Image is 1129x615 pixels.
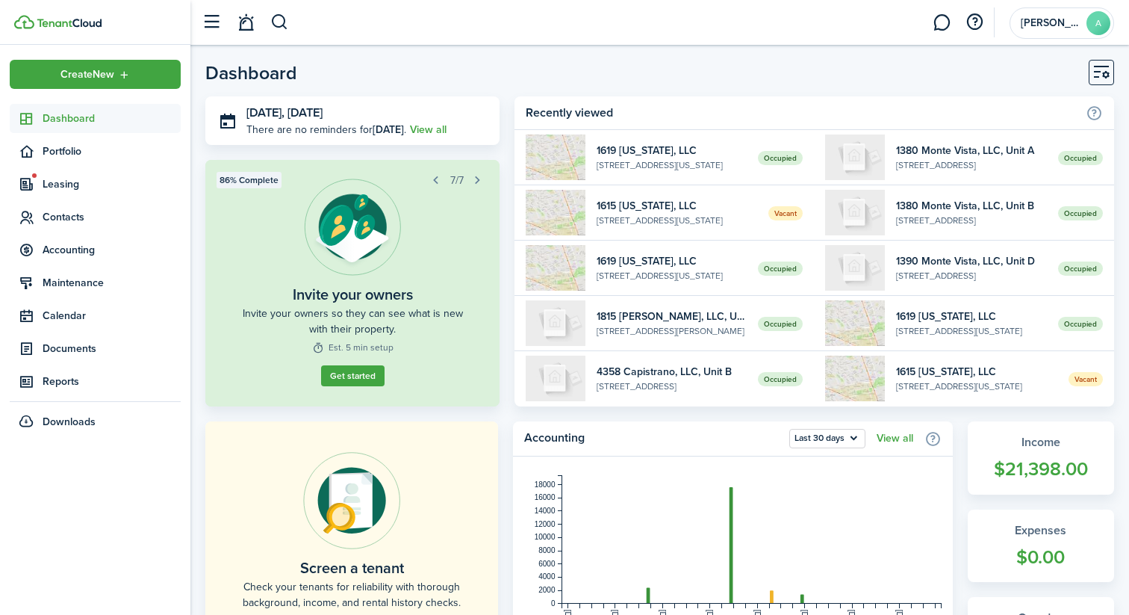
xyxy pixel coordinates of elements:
widget-stats-title: Income [983,433,1099,451]
img: B [825,190,885,235]
widget-stats-count: $0.00 [983,543,1099,572]
a: Notifications [231,4,260,42]
span: Documents [43,341,181,356]
img: B [526,356,585,401]
home-widget-title: Recently viewed [526,104,1078,122]
img: 1 [526,245,585,291]
widget-list-item-title: 1619 [US_STATE], LLC [896,309,1047,324]
span: Adrian [1021,18,1080,28]
tspan: 14000 [535,507,556,515]
span: Downloads [43,414,96,430]
a: Income$21,398.00 [968,421,1114,495]
home-placeholder-description: Check your tenants for reliability with thorough background, income, and rental history checks. [239,579,464,611]
widget-list-item-description: [STREET_ADDRESS][US_STATE] [597,214,758,227]
img: A [825,135,885,180]
span: Occupied [758,262,803,276]
button: Customise [1089,60,1114,85]
widget-step-time: Est. 5 min setup [312,341,394,354]
widget-list-item-description: [STREET_ADDRESS] [597,380,747,393]
widget-step-title: Invite your owners [293,283,413,306]
img: A [526,300,585,346]
tspan: 18000 [535,480,556,489]
widget-list-item-title: 1815 [PERSON_NAME], LLC, Unit A [597,309,747,324]
widget-list-item-title: 1380 Monte Vista, LLC, Unit B [896,198,1047,214]
a: Expenses$0.00 [968,510,1114,583]
tspan: 4000 [539,572,556,581]
widget-list-item-title: 1380 Monte Vista, LLC, Unit A [896,143,1047,158]
widget-step-description: Invite your owners so they can see what is new with their property. [239,306,466,337]
span: Reports [43,374,181,389]
span: Vacant [1069,372,1103,386]
h3: [DATE], [DATE] [246,104,488,123]
img: 1 [825,356,885,401]
img: 1 [526,135,585,180]
widget-list-item-description: [STREET_ADDRESS][US_STATE] [597,158,747,172]
home-widget-title: Accounting [524,429,782,448]
widget-list-item-title: 4358 Capistrano, LLC, Unit B [597,364,747,380]
img: 1 [526,190,585,235]
span: Occupied [758,372,803,386]
widget-list-item-description: [STREET_ADDRESS][US_STATE] [896,380,1057,393]
widget-list-item-title: 1390 Monte Vista, LLC, Unit D [896,253,1047,269]
span: Occupied [1058,317,1103,331]
img: 1 [825,300,885,346]
b: [DATE] [373,122,404,137]
span: Contacts [43,209,181,225]
img: TenantCloud [37,19,102,28]
button: Open menu [789,429,865,448]
p: There are no reminders for . [246,122,406,137]
span: 86% Complete [220,173,279,187]
span: Occupied [758,151,803,165]
widget-list-item-description: [STREET_ADDRESS][US_STATE] [896,324,1047,338]
button: Next step [467,170,488,191]
span: Dashboard [43,111,181,126]
a: Messaging [927,4,956,42]
img: Owner [304,179,401,276]
span: Occupied [1058,151,1103,165]
span: Occupied [1058,262,1103,276]
button: Search [270,10,289,35]
span: Maintenance [43,275,181,291]
img: TenantCloud [14,15,34,29]
a: Dashboard [10,104,181,133]
tspan: 0 [551,599,556,608]
avatar-text: A [1086,11,1110,35]
widget-stats-count: $21,398.00 [983,455,1099,483]
span: Occupied [1058,206,1103,220]
button: Prev step [426,170,447,191]
widget-list-item-title: 1619 [US_STATE], LLC [597,143,747,158]
tspan: 2000 [539,586,556,594]
span: Occupied [758,317,803,331]
span: Vacant [768,206,803,220]
widget-stats-title: Expenses [983,522,1099,540]
button: Open sidebar [197,8,226,37]
tspan: 6000 [539,560,556,568]
widget-list-item-description: [STREET_ADDRESS] [896,214,1047,227]
button: Open menu [10,60,181,89]
widget-list-item-description: [STREET_ADDRESS][US_STATE] [597,269,747,282]
widget-list-item-title: 1619 [US_STATE], LLC [597,253,747,269]
img: D [825,245,885,291]
span: Leasing [43,176,181,192]
span: Create New [60,69,114,80]
span: Accounting [43,242,181,258]
span: 7/7 [450,173,464,188]
widget-list-item-title: 1615 [US_STATE], LLC [896,364,1057,380]
header-page-title: Dashboard [205,64,297,82]
a: View all [410,122,447,137]
img: Online payments [303,452,400,549]
button: Open resource center [962,10,987,35]
a: Reports [10,367,181,396]
button: Last 30 days [789,429,865,448]
widget-list-item-title: 1615 [US_STATE], LLC [597,198,758,214]
widget-list-item-description: [STREET_ADDRESS] [896,269,1047,282]
a: View all [877,433,913,445]
tspan: 10000 [535,533,556,541]
tspan: 12000 [535,520,556,528]
span: Calendar [43,308,181,324]
span: Portfolio [43,143,181,159]
button: Get started [321,365,385,386]
widget-list-item-description: [STREET_ADDRESS] [896,158,1047,172]
tspan: 8000 [539,546,556,554]
tspan: 16000 [535,493,556,501]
